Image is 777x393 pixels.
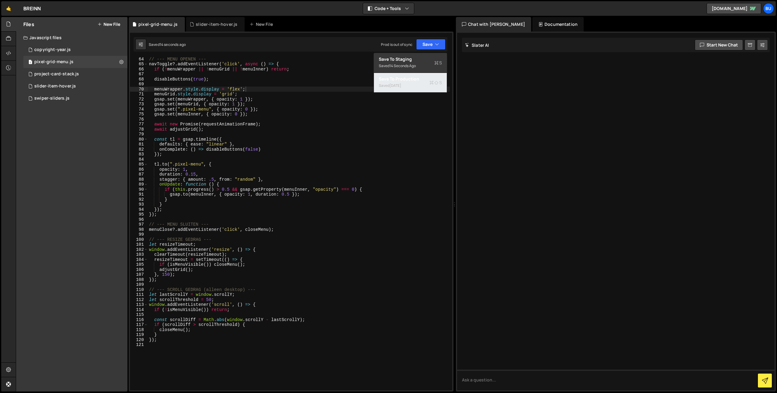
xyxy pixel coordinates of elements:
[130,222,148,227] div: 97
[130,172,148,177] div: 87
[763,3,774,14] a: Bu
[130,232,148,237] div: 99
[130,192,148,197] div: 91
[456,17,531,32] div: Chat with [PERSON_NAME]
[16,32,127,44] div: Javascript files
[130,157,148,162] div: 84
[416,39,446,50] button: Save
[130,242,148,247] div: 101
[23,68,127,80] div: 17243/47771.js
[130,277,148,282] div: 108
[1,1,16,16] a: 🤙
[29,60,32,65] span: 1
[23,92,127,104] div: 17243/47721.js
[34,59,73,65] div: pixel-grid-menu.js
[130,82,148,87] div: 69
[138,21,178,27] div: pixel-grid-menu.js
[130,217,148,222] div: 96
[130,272,148,277] div: 107
[130,72,148,77] div: 67
[130,342,148,347] div: 121
[130,177,148,182] div: 88
[130,297,148,302] div: 112
[389,63,416,68] div: 14 seconds ago
[130,122,148,127] div: 77
[130,227,148,232] div: 98
[130,317,148,323] div: 116
[34,47,71,53] div: copyright-year.js
[130,162,148,167] div: 85
[130,77,148,82] div: 68
[130,202,148,207] div: 93
[130,302,148,307] div: 113
[130,62,148,67] div: 65
[130,142,148,147] div: 81
[130,197,148,202] div: 92
[130,267,148,272] div: 106
[695,39,743,50] button: Start new chat
[130,102,148,107] div: 73
[34,71,79,77] div: project-card-stack.js
[34,96,70,101] div: swiper-sliders.js
[23,44,127,56] div: 17243/47778.js
[130,337,148,343] div: 120
[374,73,447,93] button: Save to ProductionS Saved[DATE]
[130,182,148,187] div: 89
[130,292,148,297] div: 111
[130,57,148,62] div: 64
[130,237,148,242] div: 100
[97,22,120,27] button: New File
[149,42,186,47] div: Saved
[130,152,148,157] div: 83
[130,187,148,192] div: 90
[130,282,148,287] div: 109
[465,42,489,48] h2: Slater AI
[379,76,442,82] div: Save to Production
[130,322,148,327] div: 117
[130,97,148,102] div: 72
[160,42,186,47] div: 14 seconds ago
[23,21,34,28] h2: Files
[130,107,148,112] div: 74
[130,257,148,262] div: 104
[130,92,148,97] div: 71
[130,87,148,92] div: 70
[379,56,442,62] div: Save to Staging
[23,80,127,92] div: 17243/47965.js
[130,127,148,132] div: 78
[130,327,148,333] div: 118
[434,60,442,66] span: S
[23,56,127,68] div: pixel-grid-menu.js
[389,83,401,88] div: [DATE]
[532,17,584,32] div: Documentation
[130,167,148,172] div: 86
[363,3,414,14] button: Code + Tools
[130,132,148,137] div: 79
[429,80,442,86] span: S
[379,62,442,70] div: Saved
[130,247,148,252] div: 102
[34,84,76,89] div: slider-item-hover.js
[130,252,148,257] div: 103
[130,212,148,217] div: 95
[130,147,148,152] div: 82
[381,42,412,47] div: Prod is out of sync
[707,3,761,14] a: [DOMAIN_NAME]
[130,112,148,117] div: 75
[130,307,148,313] div: 114
[130,287,148,292] div: 110
[130,137,148,142] div: 80
[130,332,148,337] div: 119
[130,67,148,72] div: 66
[196,21,237,27] div: slider-item-hover.js
[374,53,447,73] button: Save to StagingS Saved14 seconds ago
[379,82,442,89] div: Saved
[249,21,275,27] div: New File
[130,312,148,317] div: 115
[130,207,148,212] div: 94
[130,262,148,267] div: 105
[23,5,41,12] div: BREINN
[130,117,148,122] div: 76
